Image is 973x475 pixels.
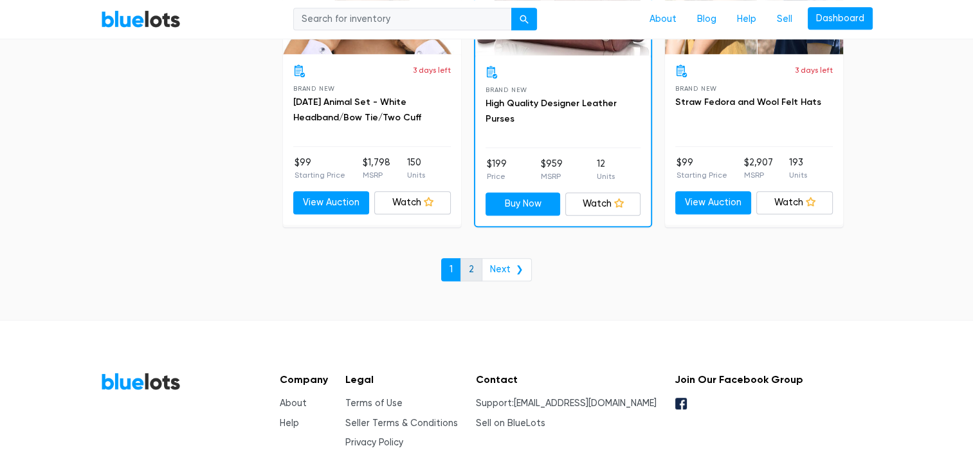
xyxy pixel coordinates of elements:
a: Next ❯ [482,258,532,281]
a: About [280,398,307,409]
a: Seller Terms & Conditions [345,418,458,429]
li: 150 [407,156,425,182]
a: Help [280,418,299,429]
span: Brand New [675,85,717,92]
a: About [639,7,687,32]
p: Price [487,171,507,182]
li: $99 [677,156,727,182]
a: Sell on BlueLots [476,418,545,429]
li: 12 [597,157,615,183]
h5: Join Our Facebook Group [674,373,803,386]
li: 193 [789,156,807,182]
p: 3 days left [413,64,451,76]
a: Watch [756,191,833,214]
li: $1,798 [362,156,390,182]
a: [EMAIL_ADDRESS][DOMAIN_NAME] [514,398,657,409]
h5: Legal [345,373,458,386]
input: Search for inventory [293,8,512,31]
a: Watch [565,192,641,216]
p: Units [789,169,807,181]
span: Brand New [486,86,527,93]
h5: Company [280,373,328,386]
a: BlueLots [101,10,181,28]
a: View Auction [675,191,752,214]
p: MSRP [541,171,563,182]
a: High Quality Designer Leather Purses [486,98,617,124]
a: 1 [441,258,461,281]
p: 3 days left [795,64,833,76]
a: Dashboard [808,7,873,30]
span: Brand New [293,85,335,92]
a: View Auction [293,191,370,214]
p: Starting Price [295,169,345,181]
li: $959 [541,157,563,183]
a: Sell [767,7,803,32]
a: Terms of Use [345,398,403,409]
h5: Contact [476,373,657,386]
p: Starting Price [677,169,727,181]
p: MSRP [362,169,390,181]
a: Watch [374,191,451,214]
a: Privacy Policy [345,437,403,448]
li: $99 [295,156,345,182]
p: Units [407,169,425,181]
p: Units [597,171,615,182]
li: $199 [487,157,507,183]
p: MSRP [743,169,772,181]
a: BlueLots [101,372,181,391]
li: $2,907 [743,156,772,182]
li: Support: [476,396,657,411]
a: Help [727,7,767,32]
a: 2 [460,258,482,281]
a: [DATE] Animal Set - White Headband/Bow Tie/Two Cuff [293,97,421,123]
a: Blog [687,7,727,32]
a: Straw Fedora and Wool Felt Hats [675,97,821,107]
a: Buy Now [486,192,561,216]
